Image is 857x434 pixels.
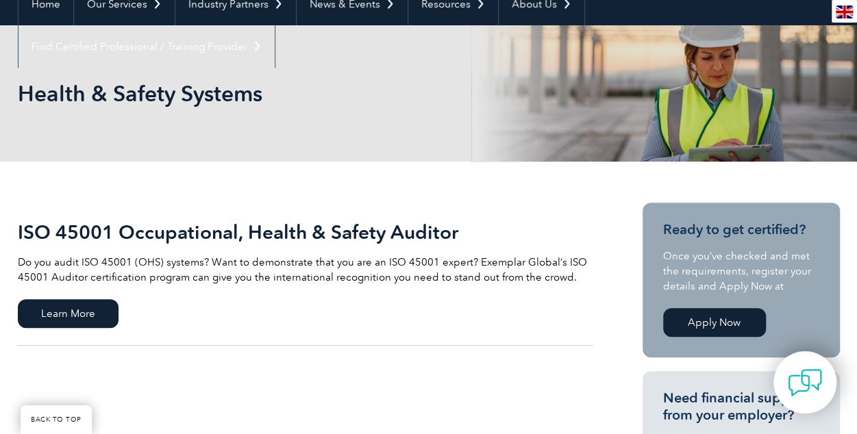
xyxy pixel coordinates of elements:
[18,203,593,346] a: ISO 45001 Occupational, Health & Safety Auditor Do you audit ISO 45001 (OHS) systems? Want to dem...
[18,80,544,107] h1: Health & Safety Systems
[18,255,593,285] p: Do you audit ISO 45001 (OHS) systems? Want to demonstrate that you are an ISO 45001 expert? Exemp...
[663,221,819,238] h3: Ready to get certified?
[663,248,819,294] p: Once you’ve checked and met the requirements, register your details and Apply Now at
[18,25,275,68] a: Find Certified Professional / Training Provider
[18,221,593,243] h2: ISO 45001 Occupational, Health & Safety Auditor
[21,405,92,434] a: BACK TO TOP
[18,299,119,328] span: Learn More
[663,390,819,424] h3: Need financial support from your employer?
[663,308,766,337] a: Apply Now
[788,366,822,400] img: contact-chat.png
[836,5,853,18] img: en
